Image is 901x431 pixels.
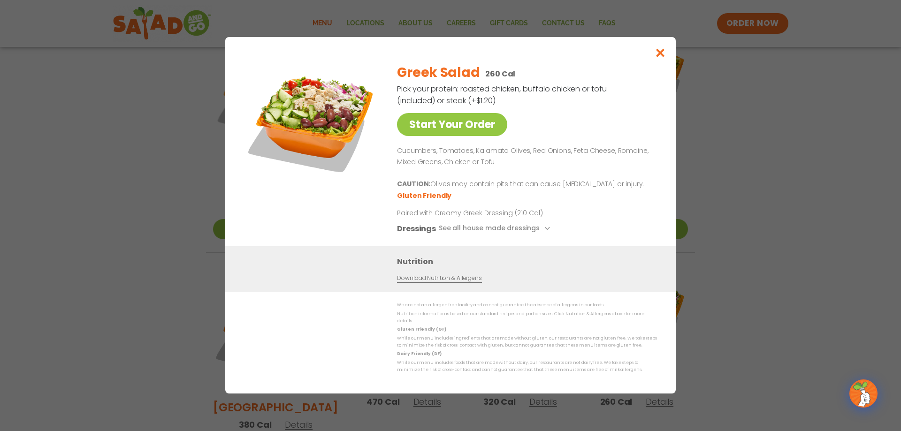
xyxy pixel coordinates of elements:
[850,380,877,407] img: wpChatIcon
[645,37,676,68] button: Close modal
[397,351,441,357] strong: Dairy Friendly (DF)
[397,223,436,235] h3: Dressings
[397,327,446,333] strong: Gluten Friendly (GF)
[397,180,430,189] b: CAUTION:
[397,335,657,349] p: While our menu includes ingredients that are made without gluten, our restaurants are not gluten ...
[397,359,657,374] p: While our menu includes foods that are made without dairy, our restaurants are not dairy free. We...
[397,209,571,219] p: Paired with Creamy Greek Dressing (210 Cal)
[397,310,657,325] p: Nutrition information is based on our standard recipes and portion sizes. Click Nutrition & Aller...
[246,56,378,187] img: Featured product photo for Greek Salad
[397,191,453,201] li: Gluten Friendly
[397,83,608,106] p: Pick your protein: roasted chicken, buffalo chicken or tofu (included) or steak (+$1.20)
[485,68,515,80] p: 260 Cal
[397,274,481,283] a: Download Nutrition & Allergens
[397,63,480,83] h2: Greek Salad
[439,223,553,235] button: See all house made dressings
[397,113,507,136] a: Start Your Order
[397,302,657,309] p: We are not an allergen free facility and cannot guarantee the absence of allergens in our foods.
[397,179,653,190] p: Olives may contain pits that can cause [MEDICAL_DATA] or injury.
[397,145,653,168] p: Cucumbers, Tomatoes, Kalamata Olives, Red Onions, Feta Cheese, Romaine, Mixed Greens, Chicken or ...
[397,256,662,268] h3: Nutrition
